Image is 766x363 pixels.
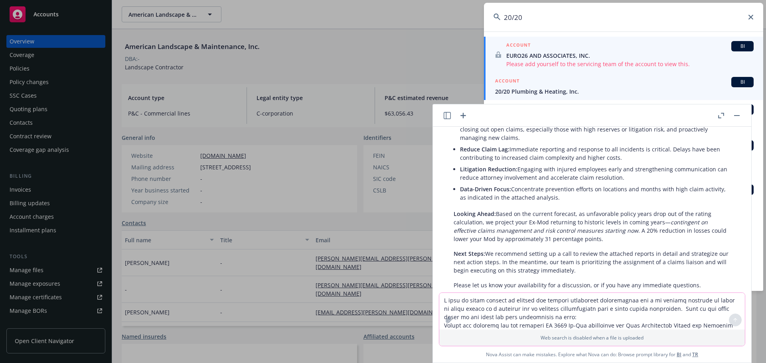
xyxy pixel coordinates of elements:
[460,145,509,153] span: Reduce Claim Lag:
[692,351,698,358] a: TR
[734,43,750,50] span: BI
[460,183,730,203] li: Concentrate prevention efforts on locations and months with high claim activity, as indicated in ...
[460,165,517,173] span: Litigation Reduction:
[484,73,763,100] a: ACCOUNTBI20/20 Plumbing & Heating, Inc.
[444,334,740,341] p: Web search is disabled when a file is uploaded
[506,41,531,51] h5: ACCOUNT
[484,37,763,73] a: ACCOUNTBIEURO26 AND ASSOCIATES, INC.Please add yourself to the servicing team of the account to v...
[734,78,750,86] span: BI
[454,210,496,218] span: Looking Ahead:
[460,115,730,143] li: We will assign a dedicated claims liaison who will focus on efficiently closing out open claims, ...
[436,346,748,363] span: Nova Assist can make mistakes. Explore what Nova can do: Browse prompt library for and
[454,250,485,257] span: Next Steps:
[484,100,763,136] a: ACCOUNTBIHead, [PERSON_NAME] - Head Family Wealth Trust Dated [DATE]Please add yourself to the se...
[454,249,730,275] p: We recommend setting up a call to review the attached reports in detail and strategize our next a...
[495,77,519,86] h5: ACCOUNT
[454,210,730,243] p: Based on the current forecast, as unfavorable policy years drop out of the rating calculation, we...
[677,351,681,358] a: BI
[495,87,754,96] span: 20/20 Plumbing & Heating, Inc.
[506,60,754,68] span: Please add yourself to the servicing team of the account to view this.
[454,281,730,289] p: Please let us know your availability for a discussion, or if you have any immediate questions.
[460,185,511,193] span: Data-Driven Focus:
[484,3,763,31] input: Search...
[460,163,730,183] li: Engaging with injured employees early and strengthening communication can reduce attorney involve...
[460,143,730,163] li: Immediate reporting and response to all incidents is critical. Delays have been contributing to i...
[506,51,754,60] span: EURO26 AND ASSOCIATES, INC.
